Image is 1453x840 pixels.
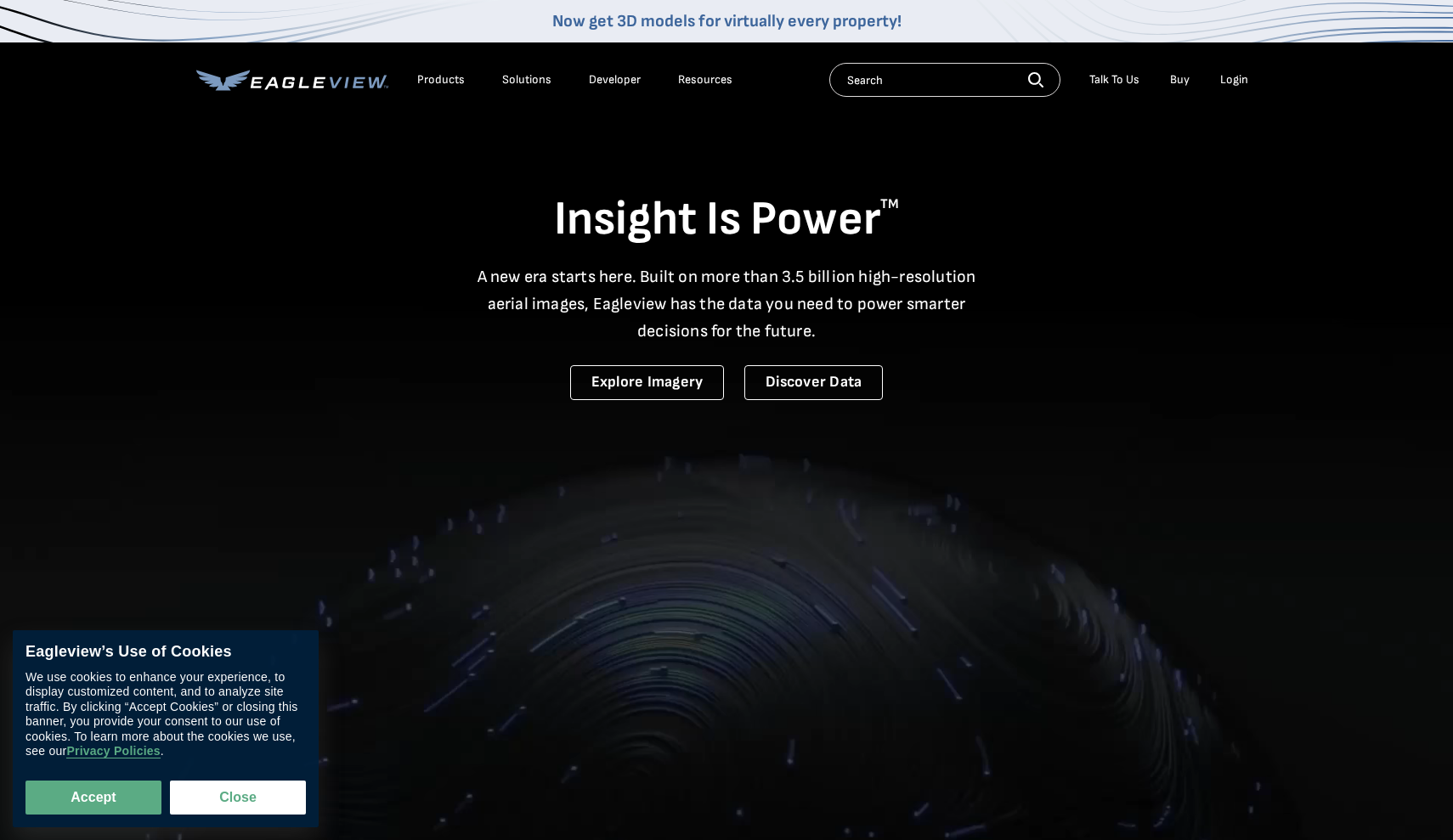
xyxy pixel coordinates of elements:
p: A new era starts here. Built on more than 3.5 billion high-resolution aerial images, Eagleview ha... [466,263,987,345]
button: Accept [25,781,161,815]
button: Close [170,781,306,815]
div: Resources [678,72,732,87]
div: Products [417,72,465,87]
a: Now get 3D models for virtually every property! [552,11,902,31]
sup: TM [880,196,899,212]
div: Talk To Us [1089,72,1139,87]
a: Discover Data [744,365,883,400]
div: Login [1220,72,1248,87]
input: Search [829,63,1060,97]
div: Eagleview’s Use of Cookies [25,643,306,662]
a: Privacy Policies [66,745,160,759]
div: We use cookies to enhance your experience, to display customized content, and to analyze site tra... [25,670,306,759]
a: Explore Imagery [570,365,725,400]
a: Developer [589,72,641,87]
h1: Insight Is Power [196,190,1257,250]
a: Buy [1170,72,1190,87]
div: Solutions [502,72,551,87]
